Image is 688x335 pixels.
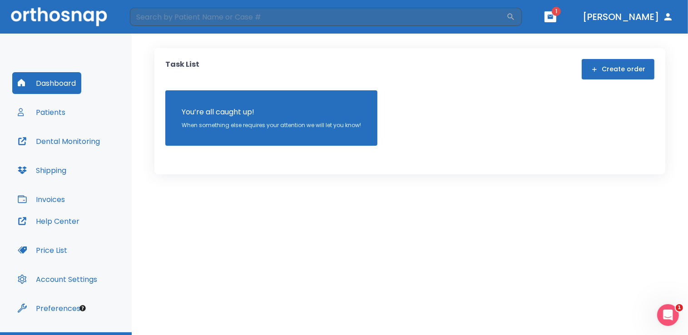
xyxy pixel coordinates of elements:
button: [PERSON_NAME] [579,9,677,25]
p: Task List [165,59,199,79]
button: Price List [12,239,73,261]
iframe: Intercom live chat [657,304,679,326]
button: Create order [582,59,654,79]
div: Tooltip anchor [79,304,87,312]
input: Search by Patient Name or Case # [130,8,506,26]
button: Help Center [12,210,85,232]
span: 1 [676,304,683,311]
button: Dental Monitoring [12,130,105,152]
button: Dashboard [12,72,81,94]
button: Account Settings [12,268,103,290]
button: Shipping [12,159,72,181]
button: Preferences [12,297,86,319]
p: You’re all caught up! [182,107,361,118]
img: Orthosnap [11,7,107,26]
span: 1 [552,7,561,16]
p: When something else requires your attention we will let you know! [182,121,361,129]
button: Patients [12,101,71,123]
button: Invoices [12,188,70,210]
